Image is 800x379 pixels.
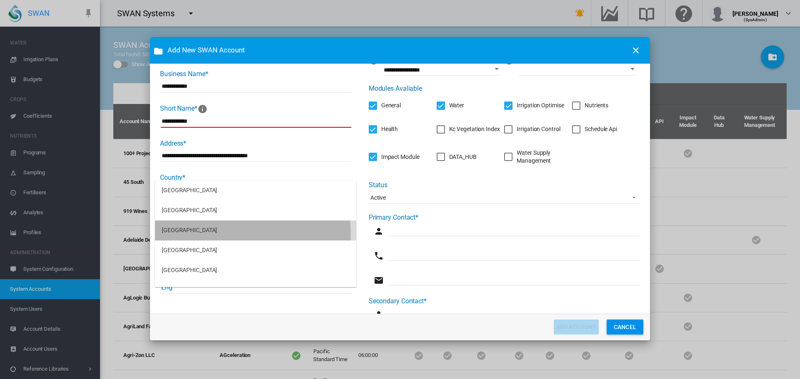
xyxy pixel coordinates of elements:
div: [GEOGRAPHIC_DATA] [162,266,217,275]
div: [GEOGRAPHIC_DATA] [162,206,217,215]
div: [GEOGRAPHIC_DATA] [162,246,217,255]
div: [GEOGRAPHIC_DATA] [162,186,217,195]
div: [GEOGRAPHIC_DATA] [162,226,217,235]
div: [GEOGRAPHIC_DATA] [162,286,217,295]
